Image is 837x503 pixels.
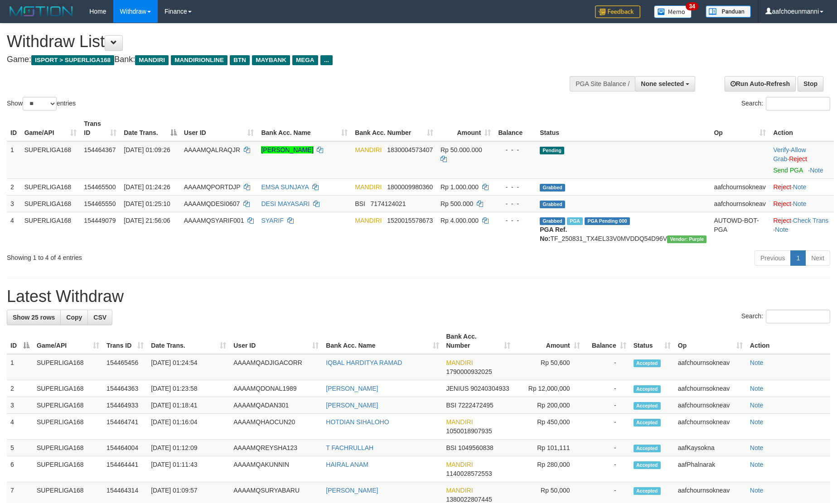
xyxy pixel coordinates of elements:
a: IQBAL HARDITYA RAMAD [326,359,402,366]
th: Amount: activate to sort column ascending [514,328,584,354]
td: Rp 50,600 [514,354,584,380]
a: Note [750,385,764,392]
th: Bank Acc. Name: activate to sort column ascending [257,115,351,141]
td: [DATE] 01:18:41 [147,397,230,414]
td: AAAAMQADAN301 [230,397,322,414]
div: - - - [498,182,532,192]
td: 3 [7,195,21,212]
span: PGA Pending [585,217,630,225]
td: aafKaysokna [674,440,746,456]
a: [PERSON_NAME] [326,402,378,409]
span: BSI [446,444,457,451]
span: Accepted [634,359,661,367]
input: Search: [766,310,830,323]
span: MANDIRI [446,359,473,366]
th: User ID: activate to sort column ascending [230,328,322,354]
span: Marked by aafchoeunmanni [567,217,583,225]
span: AAAAMQALRAQJR [184,146,240,153]
td: 154464441 [103,456,147,482]
span: Copy 7174124021 to clipboard [371,200,406,207]
a: [PERSON_NAME] [326,487,378,494]
th: User ID: activate to sort column ascending [180,115,258,141]
img: MOTION_logo.png [7,5,76,18]
div: - - - [498,216,532,225]
a: Reject [773,217,791,224]
td: Rp 12,000,000 [514,380,584,397]
span: Copy 1049560838 to clipboard [458,444,493,451]
a: Send PGA [773,167,803,174]
td: SUPERLIGA168 [33,456,103,482]
td: - [584,397,630,414]
th: Status: activate to sort column ascending [630,328,674,354]
a: Run Auto-Refresh [725,76,796,91]
th: Trans ID: activate to sort column ascending [103,328,147,354]
th: Amount: activate to sort column ascending [437,115,494,141]
td: Rp 450,000 [514,414,584,440]
label: Show entries [7,97,76,110]
span: MANDIRIONLINE [171,55,227,65]
th: Trans ID: activate to sort column ascending [80,115,120,141]
td: - [584,440,630,456]
img: Feedback.jpg [595,5,640,18]
a: Copy [60,310,88,325]
span: Copy 1790000932025 to clipboard [446,368,492,375]
div: PGA Site Balance / [570,76,635,91]
th: Bank Acc. Number: activate to sort column ascending [443,328,514,354]
td: AAAAMQREYSHA123 [230,440,322,456]
span: 34 [686,2,698,10]
a: Reject [773,183,791,191]
span: CSV [93,314,106,321]
th: Bank Acc. Number: activate to sort column ascending [351,115,437,141]
a: Show 25 rows [7,310,61,325]
td: aafchournsokneav [674,414,746,440]
a: Note [750,359,764,366]
a: Note [750,461,764,468]
td: aafchournsokneav [710,195,769,212]
span: Accepted [634,445,661,452]
a: Note [793,200,807,207]
span: Rp 500.000 [440,200,473,207]
a: DESI MAYASARI [261,200,310,207]
a: Note [750,402,764,409]
td: SUPERLIGA168 [33,414,103,440]
a: Check Trans [793,217,829,224]
span: Copy 1800009980360 to clipboard [387,183,433,191]
span: MANDIRI [355,183,382,191]
span: Copy 1050018907935 to clipboard [446,427,492,435]
a: Reject [789,155,807,163]
td: · [769,195,834,212]
td: Rp 200,000 [514,397,584,414]
div: Showing 1 to 4 of 4 entries [7,249,342,262]
td: 4 [7,414,33,440]
span: 154464367 [84,146,116,153]
td: SUPERLIGA168 [21,141,81,179]
td: 2 [7,380,33,397]
span: Copy 7222472495 to clipboard [458,402,493,409]
td: SUPERLIGA168 [33,397,103,414]
th: Action [746,328,830,354]
span: Accepted [634,487,661,495]
span: AAAAMQSYARIF001 [184,217,244,224]
td: 154464741 [103,414,147,440]
td: SUPERLIGA168 [33,380,103,397]
td: aafchournsokneav [674,397,746,414]
td: AAAAMQHAOCUN20 [230,414,322,440]
td: SUPERLIGA168 [21,212,81,247]
img: Button%20Memo.svg [654,5,692,18]
a: Note [775,226,789,233]
td: aafchournsokneav [710,178,769,195]
span: MANDIRI [446,487,473,494]
span: Copy 90240304933 to clipboard [470,385,509,392]
td: [DATE] 01:23:58 [147,380,230,397]
span: BTN [230,55,250,65]
span: AAAAMQDESI0607 [184,200,240,207]
a: CSV [87,310,112,325]
td: SUPERLIGA168 [33,354,103,380]
div: - - - [498,199,532,208]
span: [DATE] 01:25:10 [124,200,170,207]
td: - [584,354,630,380]
span: MANDIRI [355,146,382,153]
span: 154449079 [84,217,116,224]
b: PGA Ref. No: [540,226,567,242]
td: SUPERLIGA168 [33,440,103,456]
